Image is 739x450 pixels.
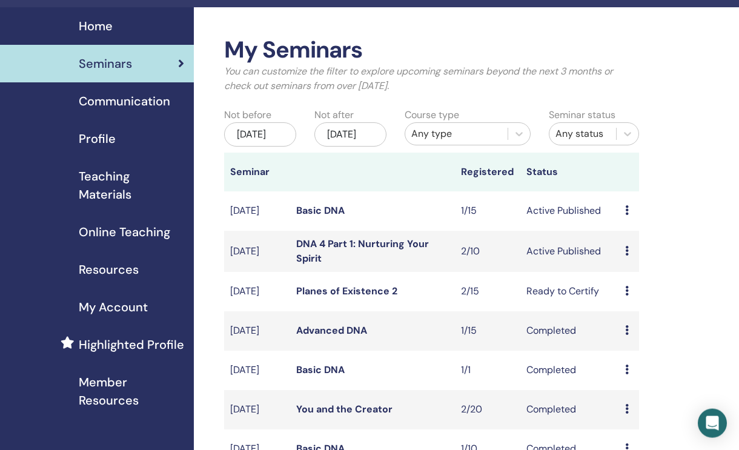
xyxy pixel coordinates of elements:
span: Profile [79,130,116,148]
th: Seminar [224,153,290,191]
p: You can customize the filter to explore upcoming seminars beyond the next 3 months or check out s... [224,64,639,93]
td: [DATE] [224,231,290,272]
a: DNA 4 Part 1: Nurturing Your Spirit [296,237,429,265]
a: Basic DNA [296,204,345,217]
a: You and the Creator [296,403,393,415]
span: My Account [79,298,148,316]
span: Online Teaching [79,223,170,241]
th: Status [520,153,619,191]
label: Course type [405,108,459,122]
td: 1/15 [455,311,521,351]
td: [DATE] [224,351,290,390]
span: Member Resources [79,373,184,409]
label: Not before [224,108,271,122]
label: Not after [314,108,354,122]
td: Ready to Certify [520,272,619,311]
span: Highlighted Profile [79,336,184,354]
td: [DATE] [224,191,290,231]
td: Completed [520,311,619,351]
a: Advanced DNA [296,324,367,337]
td: [DATE] [224,390,290,429]
td: 1/1 [455,351,521,390]
span: Teaching Materials [79,167,184,203]
td: Completed [520,390,619,429]
span: Resources [79,260,139,279]
div: [DATE] [224,122,296,147]
td: 2/10 [455,231,521,272]
td: 1/15 [455,191,521,231]
td: Completed [520,351,619,390]
td: [DATE] [224,272,290,311]
div: Any type [411,127,502,141]
a: Basic DNA [296,363,345,376]
label: Seminar status [549,108,615,122]
td: 2/20 [455,390,521,429]
span: Seminars [79,55,132,73]
div: Open Intercom Messenger [698,409,727,438]
span: Communication [79,92,170,110]
a: Planes of Existence 2 [296,285,397,297]
th: Registered [455,153,521,191]
div: [DATE] [314,122,386,147]
td: Active Published [520,231,619,272]
td: [DATE] [224,311,290,351]
div: Any status [555,127,610,141]
h2: My Seminars [224,36,639,64]
span: Home [79,17,113,35]
td: 2/15 [455,272,521,311]
td: Active Published [520,191,619,231]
